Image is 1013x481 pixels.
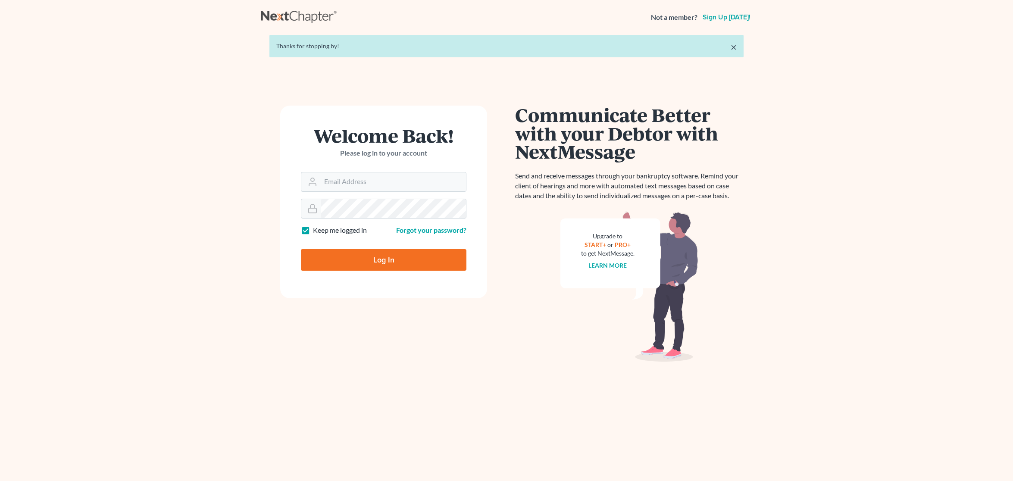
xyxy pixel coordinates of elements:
[608,241,614,248] span: or
[589,262,627,269] a: Learn more
[731,42,737,52] a: ×
[301,148,466,158] p: Please log in to your account
[313,225,367,235] label: Keep me logged in
[651,12,697,22] strong: Not a member?
[321,172,466,191] input: Email Address
[301,249,466,271] input: Log In
[581,232,635,240] div: Upgrade to
[701,14,752,21] a: Sign up [DATE]!
[301,126,466,145] h1: Welcome Back!
[615,241,631,248] a: PRO+
[515,106,744,161] h1: Communicate Better with your Debtor with NextMessage
[515,171,744,201] p: Send and receive messages through your bankruptcy software. Remind your client of hearings and mo...
[276,42,737,50] div: Thanks for stopping by!
[585,241,607,248] a: START+
[581,249,635,258] div: to get NextMessage.
[396,226,466,234] a: Forgot your password?
[560,211,698,362] img: nextmessage_bg-59042aed3d76b12b5cd301f8e5b87938c9018125f34e5fa2b7a6b67550977c72.svg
